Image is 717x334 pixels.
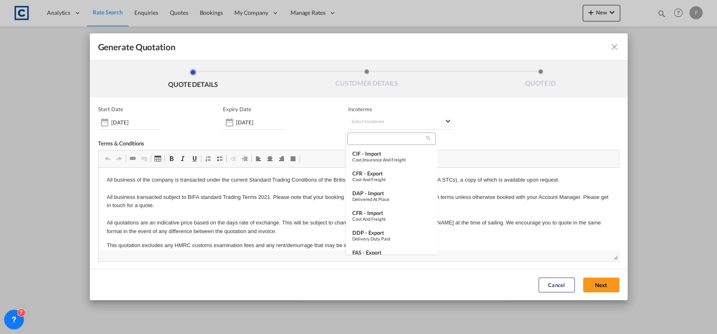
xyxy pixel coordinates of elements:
[352,249,431,256] div: FAS - export
[352,190,431,196] div: DAP - import
[352,196,431,202] div: Delivered at Place
[352,170,431,177] div: CFR - export
[352,157,431,162] div: Cost,Insurance and Freight
[352,229,431,236] div: DDP - export
[352,177,431,182] div: Cost and Freight
[352,210,431,216] div: CFR - import
[352,236,431,241] div: Delivery Duty Paid
[425,135,431,141] md-icon: icon-magnify
[352,216,431,222] div: Cost and Freight
[352,150,431,157] div: CIF - import
[8,74,512,82] p: This quotation excludes any HMRC customs examination fees and any rent/demurrage that may be incu...
[8,8,512,68] p: All business of the company is transacted under the current Standard Trading Conditions of the Br...
[8,8,512,96] body: Rich Text Editor, editor8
